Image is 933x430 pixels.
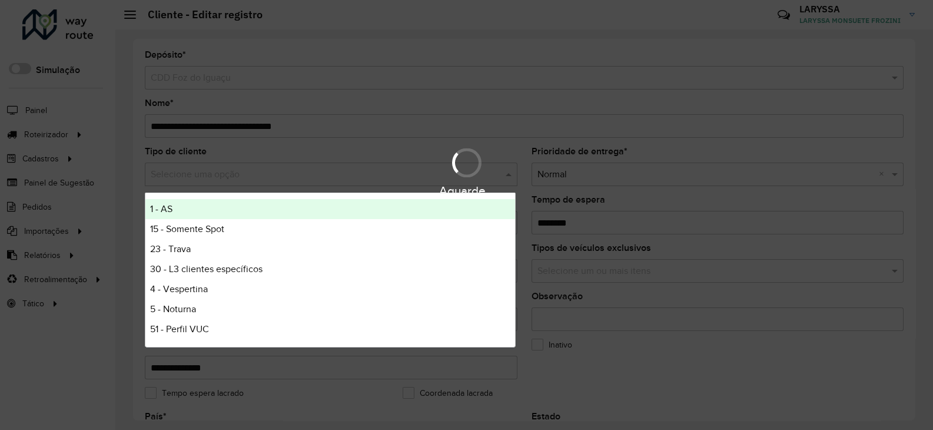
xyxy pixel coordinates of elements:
ng-dropdown-panel: Options list [145,193,516,348]
span: 30 - L3 clientes específicos [150,264,263,274]
span: 4 - Vespertina [150,284,208,294]
span: 15 - Somente Spot [150,224,224,234]
span: 51 - Perfil VUC [150,324,209,334]
span: 1 - AS [150,204,172,214]
span: 5 - Noturna [150,304,196,314]
span: 23 - Trava [150,244,191,254]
